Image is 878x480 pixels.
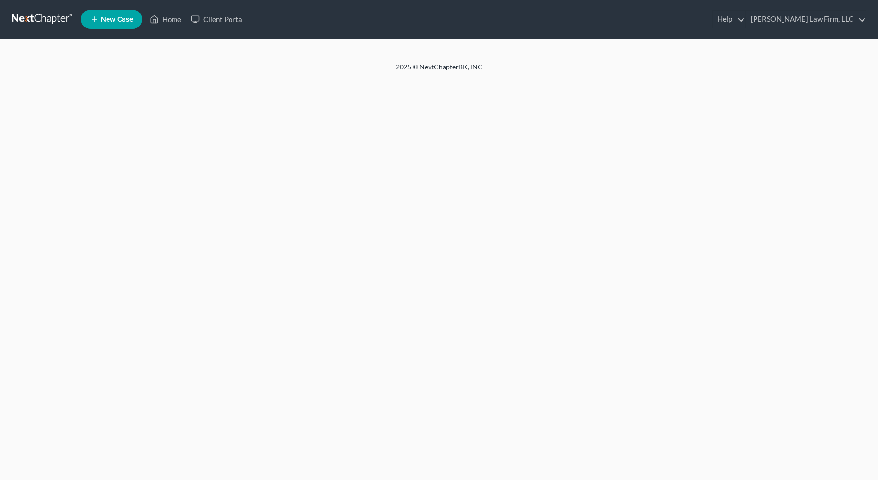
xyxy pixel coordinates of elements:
[145,11,186,28] a: Home
[164,62,714,80] div: 2025 © NextChapterBK, INC
[186,11,249,28] a: Client Portal
[746,11,866,28] a: [PERSON_NAME] Law Firm, LLC
[713,11,745,28] a: Help
[81,10,142,29] new-legal-case-button: New Case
